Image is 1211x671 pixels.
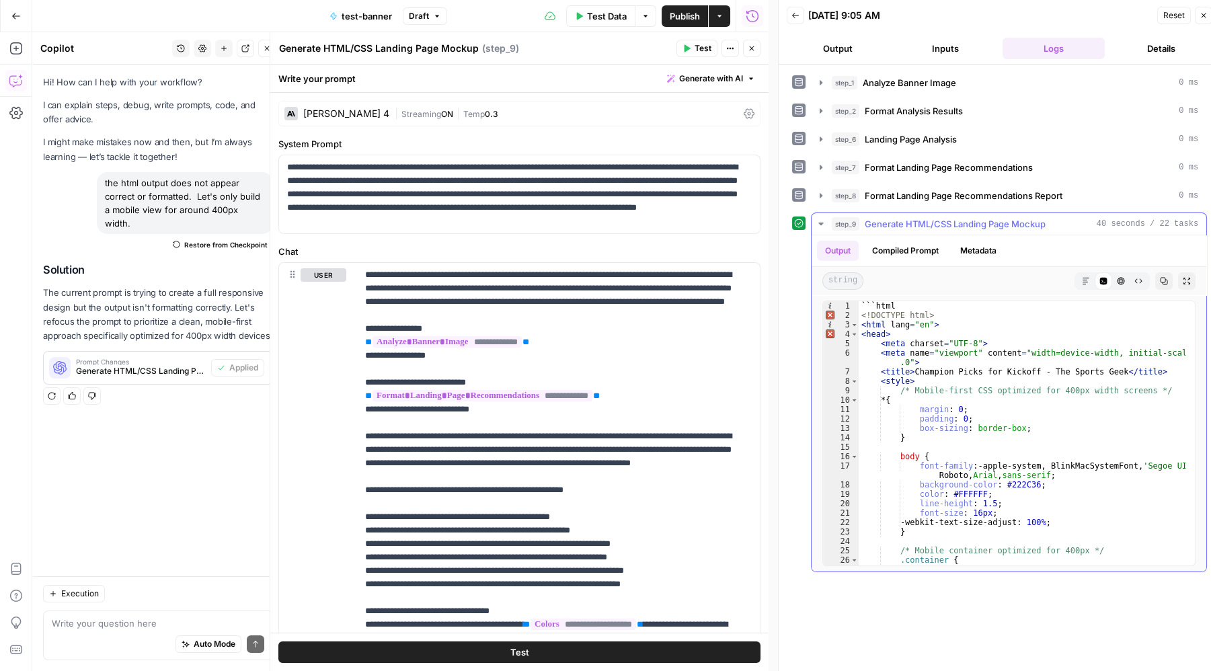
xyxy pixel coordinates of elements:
[864,241,947,261] button: Compiled Prompt
[303,109,389,118] div: [PERSON_NAME] 4
[679,73,743,85] span: Generate with AI
[43,135,273,163] p: I might make mistakes now and then, but I’m always learning — let’s tackle it together!
[787,38,889,59] button: Output
[695,42,711,54] span: Test
[1163,9,1185,22] span: Reset
[812,72,1206,93] button: 0 ms
[441,109,453,119] span: ON
[278,641,760,663] button: Test
[395,106,401,120] span: |
[865,217,1046,231] span: Generate HTML/CSS Landing Page Mockup
[453,106,463,120] span: |
[40,42,168,55] div: Copilot
[823,565,859,574] div: 27
[670,9,700,23] span: Publish
[823,386,859,395] div: 9
[510,645,529,659] span: Test
[61,588,99,600] span: Execution
[823,414,859,424] div: 12
[175,635,241,653] button: Auto Mode
[43,264,273,276] h2: Solution
[823,320,835,329] span: Info, read annotations row 3
[832,132,859,146] span: step_6
[401,109,441,119] span: Streaming
[403,7,447,25] button: Draft
[812,157,1206,178] button: 0 ms
[823,395,859,405] div: 10
[279,42,479,55] textarea: Generate HTML/CSS Landing Page Mockup
[1097,218,1198,230] span: 40 seconds / 22 tasks
[1179,133,1198,145] span: 0 ms
[1179,161,1198,173] span: 0 ms
[278,137,760,151] label: System Prompt
[823,442,859,452] div: 15
[832,161,859,174] span: step_7
[812,235,1206,571] div: 40 seconds / 22 tasks
[812,213,1206,235] button: 40 seconds / 22 tasks
[823,499,859,508] div: 20
[1179,77,1198,89] span: 0 ms
[662,70,760,87] button: Generate with AI
[662,5,708,27] button: Publish
[229,362,258,374] span: Applied
[851,329,858,339] span: Toggle code folding, rows 4 through 312
[43,286,273,343] p: The current prompt is trying to create a full responsive design but the output isn't formatting c...
[812,185,1206,206] button: 0 ms
[566,5,635,27] button: Test Data
[863,76,956,89] span: Analyze Banner Image
[823,537,859,546] div: 24
[823,433,859,442] div: 14
[812,128,1206,150] button: 0 ms
[823,527,859,537] div: 23
[409,10,429,22] span: Draft
[823,377,859,386] div: 8
[485,109,498,119] span: 0.3
[194,638,235,650] span: Auto Mode
[270,65,769,92] div: Write your prompt
[823,301,835,311] span: Info, read annotations row 1
[301,268,346,282] button: user
[167,237,273,253] button: Restore from Checkpoint
[1003,38,1105,59] button: Logs
[823,367,859,377] div: 7
[851,555,858,565] span: Toggle code folding, rows 26 through 30
[865,161,1033,174] span: Format Landing Page Recommendations
[823,555,859,565] div: 26
[76,358,206,365] span: Prompt Changes
[676,40,717,57] button: Test
[851,452,858,461] span: Toggle code folding, rows 16 through 23
[823,452,859,461] div: 16
[832,104,859,118] span: step_2
[823,546,859,555] div: 25
[823,339,859,348] div: 5
[482,42,519,55] span: ( step_9 )
[865,132,957,146] span: Landing Page Analysis
[823,329,835,339] span: Error, read annotations row 4
[823,405,859,414] div: 11
[463,109,485,119] span: Temp
[321,5,400,27] button: test-banner
[43,585,105,602] button: Execution
[851,395,858,405] span: Toggle code folding, rows 10 through 14
[76,365,206,377] span: Generate HTML/CSS Landing Page Mockup (step_9)
[865,104,963,118] span: Format Analysis Results
[1157,7,1191,24] button: Reset
[823,348,859,367] div: 6
[823,518,859,527] div: 22
[817,241,859,261] button: Output
[43,98,273,126] p: I can explain steps, debug, write prompts, code, and offer advice.
[823,311,835,320] span: Error, read annotations row 2
[823,301,859,311] div: 1
[823,508,859,518] div: 21
[851,377,858,386] span: Toggle code folding, rows 8 through 311
[851,320,858,329] span: Toggle code folding, rows 3 through 418
[823,329,859,339] div: 4
[832,189,859,202] span: step_8
[823,424,859,433] div: 13
[823,461,859,480] div: 17
[211,359,264,377] button: Applied
[97,172,273,234] div: the html output does not appear correct or formatted. Let's only build a mobile view for around 4...
[1179,105,1198,117] span: 0 ms
[184,239,268,250] span: Restore from Checkpoint
[823,320,859,329] div: 3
